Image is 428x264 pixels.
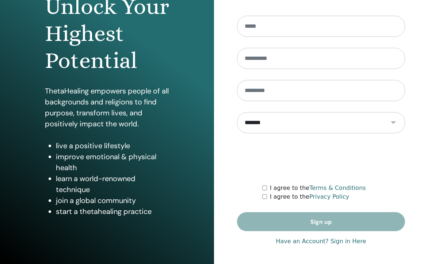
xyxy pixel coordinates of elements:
a: Terms & Conditions [309,184,366,191]
iframe: reCAPTCHA [265,144,377,173]
p: ThetaHealing empowers people of all backgrounds and religions to find purpose, transform lives, a... [45,85,169,129]
label: I agree to the [270,192,349,201]
label: I agree to the [270,184,366,192]
a: Have an Account? Sign in Here [276,237,366,246]
li: live a positive lifestyle [56,140,169,151]
li: improve emotional & physical health [56,151,169,173]
li: learn a world-renowned technique [56,173,169,195]
a: Privacy Policy [309,193,349,200]
li: join a global community [56,195,169,206]
li: start a thetahealing practice [56,206,169,217]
